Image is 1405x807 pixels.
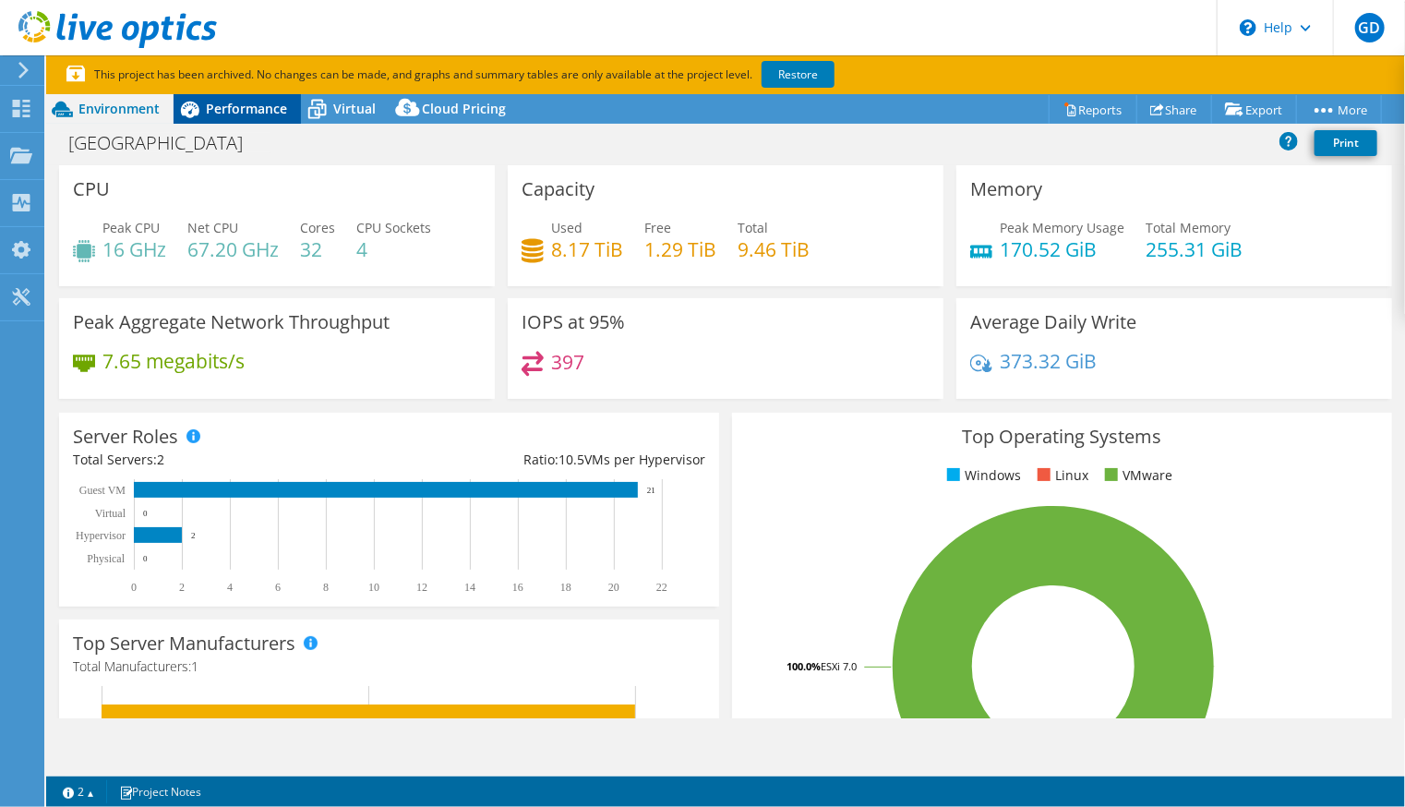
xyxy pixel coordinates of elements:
text: 21 [647,486,655,495]
span: Performance [206,100,287,117]
h4: 32 [300,239,335,259]
h4: 9.46 TiB [738,239,810,259]
text: 14 [464,581,475,594]
span: Free [644,219,671,236]
span: 10.5 [558,451,584,468]
text: Hypervisor [76,529,126,542]
text: 10 [368,581,379,594]
a: Restore [762,61,835,88]
span: Cloud Pricing [422,100,506,117]
a: 2 [50,780,107,803]
h4: 1.29 TiB [644,239,716,259]
text: Virtual [95,507,126,520]
text: 20 [608,581,619,594]
p: This project has been archived. No changes can be made, and graphs and summary tables are only av... [66,65,971,85]
li: Windows [943,465,1021,486]
h3: CPU [73,179,110,199]
div: Total Servers: [73,450,389,470]
span: Total Memory [1146,219,1231,236]
a: More [1296,95,1382,124]
tspan: 100.0% [787,659,821,673]
h4: 373.32 GiB [1000,351,1097,371]
h3: Server Roles [73,427,178,447]
text: 0 [143,509,148,518]
text: Guest VM [79,484,126,497]
h4: 7.65 megabits/s [102,351,245,371]
tspan: ESXi 7.0 [821,659,857,673]
li: Linux [1033,465,1088,486]
text: 12 [416,581,427,594]
text: 2 [179,581,185,594]
h4: 4 [356,239,431,259]
text: 8 [323,581,329,594]
span: Net CPU [187,219,238,236]
span: CPU Sockets [356,219,431,236]
h4: 67.20 GHz [187,239,279,259]
span: Total [738,219,768,236]
h3: Top Operating Systems [746,427,1378,447]
h4: 255.31 GiB [1146,239,1243,259]
text: 16 [512,581,523,594]
span: Virtual [333,100,376,117]
span: Peak CPU [102,219,160,236]
a: Project Notes [106,780,214,803]
h4: Total Manufacturers: [73,656,705,677]
text: 18 [560,581,571,594]
li: VMware [1100,465,1172,486]
text: 22 [656,581,667,594]
text: Physical [87,552,125,565]
h3: Average Daily Write [970,312,1136,332]
text: 0 [143,554,148,563]
h3: IOPS at 95% [522,312,625,332]
span: Environment [78,100,160,117]
h3: Capacity [522,179,594,199]
div: Ratio: VMs per Hypervisor [389,450,704,470]
h3: Peak Aggregate Network Throughput [73,312,390,332]
h3: Memory [970,179,1042,199]
a: Print [1315,130,1377,156]
span: Peak Memory Usage [1000,219,1124,236]
span: GD [1355,13,1385,42]
h4: 170.52 GiB [1000,239,1124,259]
span: 2 [157,451,164,468]
a: Export [1211,95,1297,124]
h1: [GEOGRAPHIC_DATA] [60,133,271,153]
h4: 397 [551,352,584,372]
svg: \n [1240,19,1256,36]
a: Share [1136,95,1212,124]
span: 1 [191,657,198,675]
text: 2 [191,531,196,540]
h3: Top Server Manufacturers [73,633,295,654]
h4: 8.17 TiB [551,239,623,259]
text: 6 [275,581,281,594]
text: 4 [227,581,233,594]
span: Cores [300,219,335,236]
span: Used [551,219,582,236]
text: 0 [131,581,137,594]
a: Reports [1049,95,1137,124]
h4: 16 GHz [102,239,166,259]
